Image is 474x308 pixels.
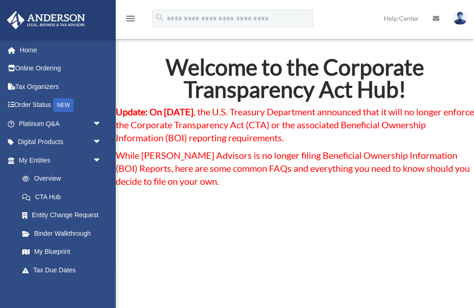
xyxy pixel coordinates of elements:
[6,77,116,96] a: Tax Organizers
[6,114,116,133] a: Platinum Q&Aarrow_drop_down
[6,133,116,151] a: Digital Productsarrow_drop_down
[13,261,116,279] a: Tax Due Dates
[116,106,193,117] strong: Update: On [DATE]
[13,224,116,243] a: Binder Walkthrough
[125,13,136,24] i: menu
[6,41,116,59] a: Home
[93,114,111,133] span: arrow_drop_down
[93,151,111,170] span: arrow_drop_down
[13,206,116,225] a: Entity Change Request
[116,106,474,143] span: , the U.S. Treasury Department announced that it will no longer enforce the Corporate Transparenc...
[6,151,116,170] a: My Entitiesarrow_drop_down
[53,98,74,112] div: NEW
[453,12,467,25] img: User Pic
[116,56,474,105] h2: Welcome to the Corporate Transparency Act Hub!
[116,150,470,187] span: While [PERSON_NAME] Advisors is no longer filing Beneficial Ownership Information (BOI) Reports, ...
[93,133,111,152] span: arrow_drop_down
[4,11,88,29] img: Anderson Advisors Platinum Portal
[13,170,116,188] a: Overview
[6,59,116,78] a: Online Ordering
[125,16,136,24] a: menu
[6,96,116,115] a: Order StatusNEW
[13,243,116,261] a: My Blueprint
[155,13,165,23] i: search
[13,188,111,206] a: CTA Hub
